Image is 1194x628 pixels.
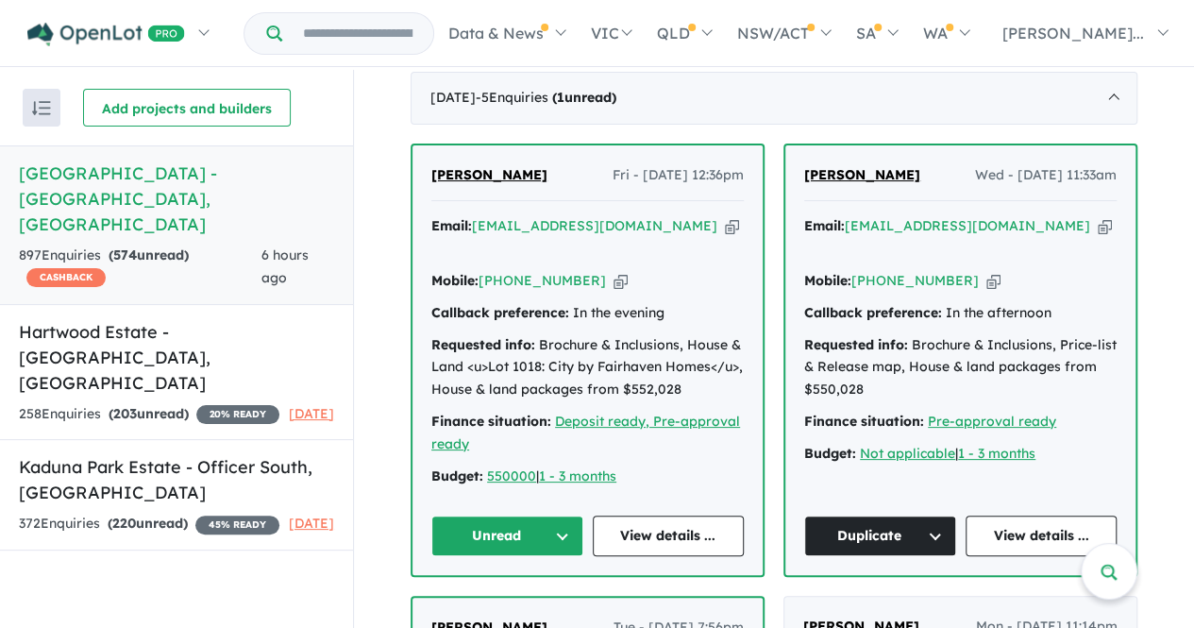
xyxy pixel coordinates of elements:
[1098,216,1112,236] button: Copy
[431,334,744,401] div: Brochure & Inclusions, House & Land <u>Lot 1018: City by Fairhaven Homes</u>, House & land packag...
[113,405,137,422] span: 203
[431,467,483,484] strong: Budget:
[804,336,908,353] strong: Requested info:
[431,413,551,430] strong: Finance situation:
[109,405,189,422] strong: ( unread)
[32,101,51,115] img: sort.svg
[19,454,334,505] h5: Kaduna Park Estate - Officer South , [GEOGRAPHIC_DATA]
[804,304,942,321] strong: Callback preference:
[431,413,740,452] a: Deposit ready, Pre-approval ready
[804,516,956,556] button: Duplicate
[614,271,628,291] button: Copy
[487,467,536,484] a: 550000
[19,245,261,290] div: 897 Enquir ies
[958,445,1035,462] a: 1 - 3 months
[27,23,185,46] img: Openlot PRO Logo White
[804,334,1117,401] div: Brochure & Inclusions, Price-list & Release map, House & land packages from $550,028
[725,216,739,236] button: Copy
[19,403,279,426] div: 258 Enquir ies
[431,516,583,556] button: Unread
[431,217,472,234] strong: Email:
[479,272,606,289] a: [PHONE_NUMBER]
[851,272,979,289] a: [PHONE_NUMBER]
[195,516,279,535] span: 45 % READY
[552,89,616,106] strong: ( unread)
[411,72,1137,125] div: [DATE]
[804,413,924,430] strong: Finance situation:
[804,272,851,289] strong: Mobile:
[431,272,479,289] strong: Mobile:
[108,515,188,532] strong: ( unread)
[986,271,1001,291] button: Copy
[196,405,279,424] span: 20 % READY
[472,217,717,234] a: [EMAIL_ADDRESS][DOMAIN_NAME]
[804,302,1117,325] div: In the afternoon
[109,246,189,263] strong: ( unread)
[431,466,744,488] div: |
[804,166,920,183] span: [PERSON_NAME]
[966,516,1118,556] a: View details ...
[804,445,856,462] strong: Budget:
[26,268,106,287] span: CASHBACK
[289,405,334,422] span: [DATE]
[83,89,291,127] button: Add projects and builders
[431,336,535,353] strong: Requested info:
[845,217,1090,234] a: [EMAIL_ADDRESS][DOMAIN_NAME]
[593,516,745,556] a: View details ...
[431,304,569,321] strong: Callback preference:
[557,89,564,106] span: 1
[431,164,547,187] a: [PERSON_NAME]
[112,515,136,532] span: 220
[928,413,1056,430] a: Pre-approval ready
[539,467,616,484] a: 1 - 3 months
[431,302,744,325] div: In the evening
[19,319,334,396] h5: Hartwood Estate - [GEOGRAPHIC_DATA] , [GEOGRAPHIC_DATA]
[804,443,1117,466] div: |
[804,217,845,234] strong: Email:
[613,164,744,187] span: Fri - [DATE] 12:36pm
[261,246,309,286] span: 6 hours ago
[431,166,547,183] span: [PERSON_NAME]
[113,246,137,263] span: 574
[289,515,334,532] span: [DATE]
[476,89,616,106] span: - 5 Enquir ies
[860,445,955,462] a: Not applicable
[975,164,1117,187] span: Wed - [DATE] 11:33am
[19,513,279,535] div: 372 Enquir ies
[19,161,334,237] h5: [GEOGRAPHIC_DATA] - [GEOGRAPHIC_DATA] , [GEOGRAPHIC_DATA]
[1002,24,1144,42] span: [PERSON_NAME]...
[804,164,920,187] a: [PERSON_NAME]
[286,13,429,54] input: Try estate name, suburb, builder or developer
